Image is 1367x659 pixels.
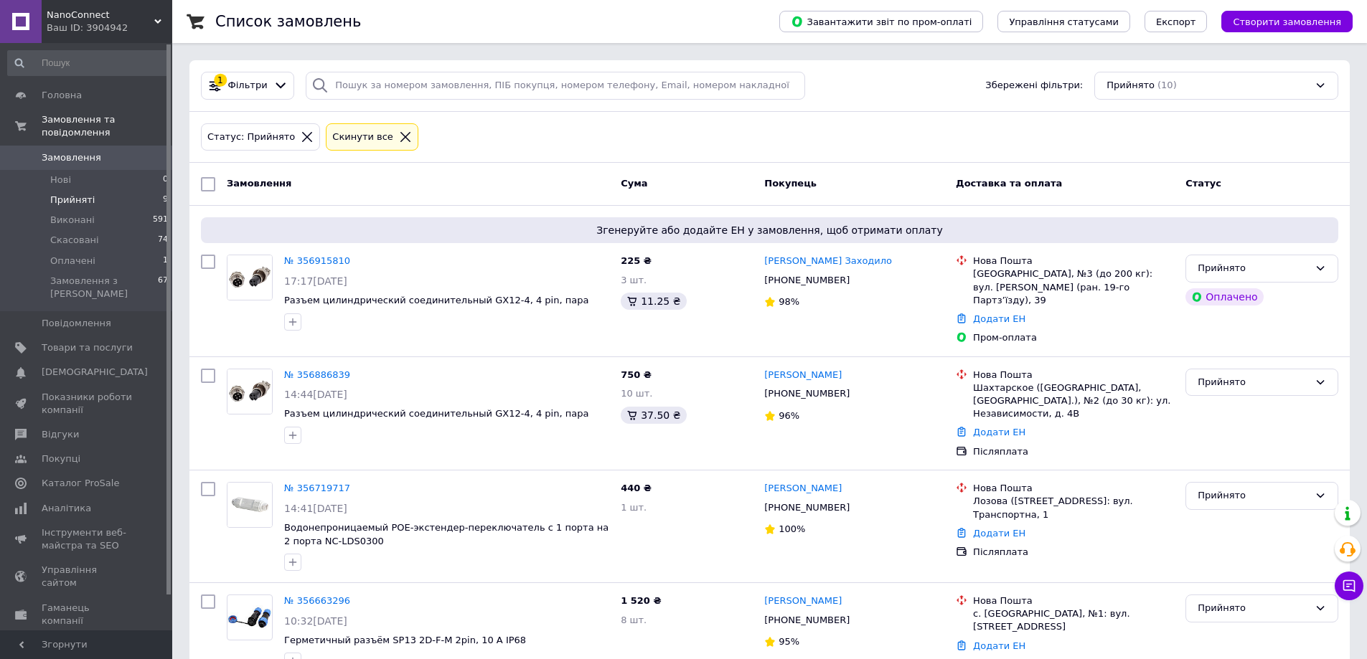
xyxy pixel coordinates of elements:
span: Фільтри [228,79,268,93]
span: 1 520 ₴ [621,595,661,606]
span: Доставка та оплата [956,178,1062,189]
span: Каталог ProSale [42,477,119,490]
span: Скасовані [50,234,99,247]
span: Управління сайтом [42,564,133,589]
a: Додати ЕН [973,313,1025,324]
div: [PHONE_NUMBER] [761,384,852,403]
span: Замовлення та повідомлення [42,113,172,139]
span: Водонепроницаемый POE-экстендер-переключатель с 1 порта на 2 порта NC-LDS0300 [284,522,609,546]
div: [PHONE_NUMBER] [761,611,852,630]
div: Нова Пошта [973,255,1174,267]
span: 0 [163,174,168,186]
div: [PHONE_NUMBER] [761,271,852,290]
button: Створити замовлення [1221,11,1353,32]
span: Покупці [42,452,80,465]
span: 100% [779,523,805,534]
div: Нова Пошта [973,482,1174,495]
input: Пошук за номером замовлення, ПІБ покупця, номером телефону, Email, номером накладної [306,72,805,100]
a: Фото товару [227,482,273,528]
div: Оплачено [1185,288,1263,305]
img: Фото товару [227,605,272,629]
span: Головна [42,89,82,102]
span: 67 [158,275,168,300]
span: 591 [153,214,168,227]
button: Управління статусами [997,11,1130,32]
div: Прийнято [1198,375,1309,390]
h1: Список замовлень [215,13,361,30]
span: Замовлення [227,178,291,189]
div: с. [GEOGRAPHIC_DATA], №1: вул. [STREET_ADDRESS] [973,607,1174,633]
button: Експорт [1145,11,1208,32]
span: Прийняті [50,194,95,207]
span: 440 ₴ [621,483,652,493]
div: 37.50 ₴ [621,407,686,424]
div: Пром-оплата [973,331,1174,344]
span: Замовлення з [PERSON_NAME] [50,275,158,300]
a: Створити замовлення [1207,16,1353,27]
span: Нові [50,174,71,186]
span: 8 шт. [621,615,647,625]
span: Оплачені [50,255,95,267]
span: Згенеруйте або додайте ЕН у замовлення, щоб отримати оплату [207,223,1333,237]
div: 11.25 ₴ [621,293,686,310]
div: Ваш ID: 3904942 [47,22,172,34]
span: Покупець [764,178,817,189]
span: Аналітика [42,502,91,515]
span: Товари та послуги [42,341,133,354]
span: [DEMOGRAPHIC_DATA] [42,366,148,379]
span: 14:41[DATE] [284,503,347,514]
span: 10 шт. [621,388,652,399]
a: № 356886839 [284,369,350,380]
a: Додати ЕН [973,427,1025,437]
div: Післяплата [973,445,1174,458]
a: Разъем цилиндрический соединительный GX12-4, 4 pin, пара [284,408,588,419]
button: Чат з покупцем [1335,572,1363,600]
span: Статус [1185,178,1221,189]
div: Лозова ([STREET_ADDRESS]: вул. Транспортна, 1 [973,495,1174,521]
span: Створити замовлення [1233,16,1341,27]
span: 9 [163,194,168,207]
a: [PERSON_NAME] Заходило [764,255,892,268]
span: 96% [779,410,799,421]
div: Прийнято [1198,601,1309,616]
span: 750 ₴ [621,369,652,380]
span: NanoConnect [47,9,154,22]
div: Післяплата [973,546,1174,559]
div: Cкинути все [329,130,396,145]
a: Разъем цилиндрический соединительный GX12-4, 4 pin, пара [284,295,588,305]
span: Експорт [1156,16,1196,27]
span: 10:32[DATE] [284,615,347,627]
span: Відгуки [42,428,79,441]
a: Герметичный разъём SP13 2D-F-M 2pin, 10 А IP68 [284,635,526,645]
span: Збережені фільтри: [985,79,1083,93]
div: [GEOGRAPHIC_DATA], №3 (до 200 кг): вул. [PERSON_NAME] (ран. 19-го Партз’їзду), 39 [973,267,1174,307]
a: № 356915810 [284,255,350,266]
span: Управління статусами [1009,16,1119,27]
span: 17:17[DATE] [284,275,347,287]
span: 98% [779,296,799,307]
span: Прийнято [1107,79,1155,93]
div: Прийнято [1198,261,1309,276]
a: Додати ЕН [973,640,1025,651]
span: Замовлення [42,151,101,164]
div: Статус: Прийнято [205,130,298,145]
span: Cума [621,178,647,189]
img: Фото товару [227,255,272,300]
span: 1 шт. [621,502,647,513]
img: Фото товару [227,369,272,414]
a: [PERSON_NAME] [764,482,842,496]
div: 1 [214,74,227,87]
img: Фото товару [227,483,272,527]
div: [PHONE_NUMBER] [761,498,852,517]
a: Додати ЕН [973,528,1025,539]
span: (10) [1157,80,1177,90]
span: Завантажити звіт по пром-оплаті [791,15,972,28]
span: 95% [779,636,799,647]
span: Гаманець компанії [42,602,133,627]
div: Прийнято [1198,488,1309,503]
span: Виконані [50,214,95,227]
a: [PERSON_NAME] [764,369,842,382]
span: 3 шт. [621,275,647,285]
